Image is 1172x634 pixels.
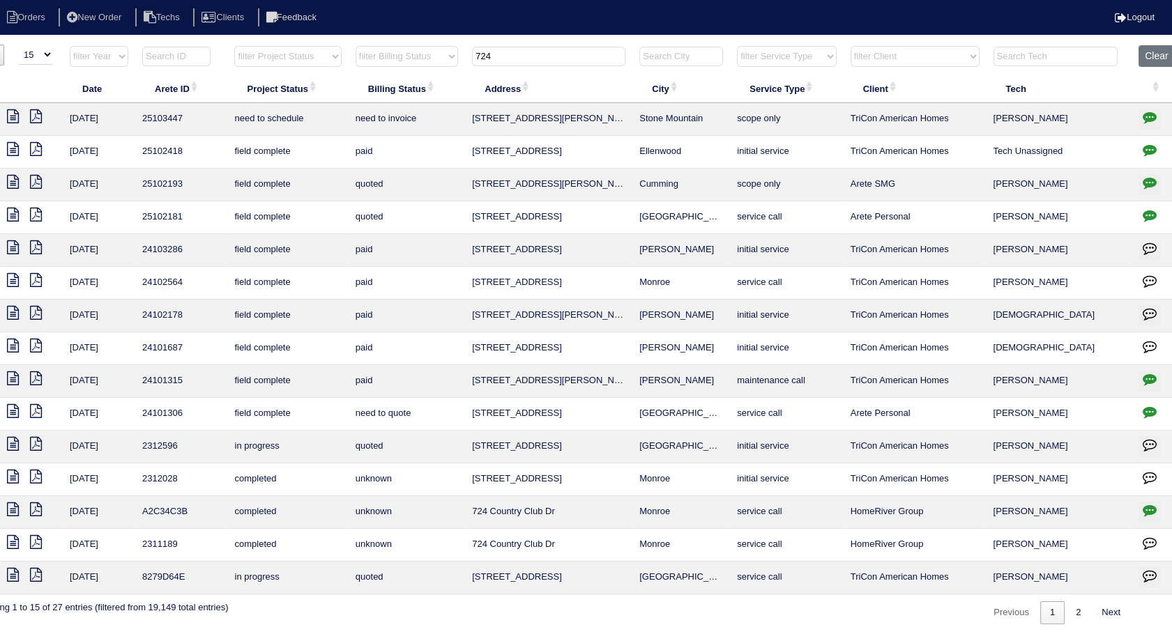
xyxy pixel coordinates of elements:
td: [DATE] [63,136,135,169]
td: [STREET_ADDRESS] [465,332,632,365]
li: New Order [59,8,132,27]
td: completed [227,463,348,496]
td: unknown [349,496,465,529]
td: service call [730,398,843,431]
th: Client: activate to sort column ascending [844,74,987,103]
td: unknown [349,529,465,562]
td: field complete [227,300,348,332]
td: [PERSON_NAME] [632,234,730,267]
td: [STREET_ADDRESS][PERSON_NAME] [465,169,632,201]
td: service call [730,267,843,300]
td: TriCon American Homes [844,365,987,398]
td: [DATE] [63,431,135,463]
td: completed [227,496,348,529]
td: 2312596 [135,431,227,463]
td: initial service [730,300,843,332]
td: 24102564 [135,267,227,300]
td: HomeRiver Group [844,496,987,529]
td: TriCon American Homes [844,300,987,332]
td: [DATE] [63,398,135,431]
td: [STREET_ADDRESS] [465,136,632,169]
td: service call [730,562,843,594]
td: [PERSON_NAME] [987,398,1132,431]
td: Arete Personal [844,398,987,431]
td: Cumming [632,169,730,201]
td: paid [349,332,465,365]
td: [DATE] [63,365,135,398]
a: 2 [1066,601,1090,624]
td: field complete [227,267,348,300]
td: [DATE] [63,103,135,136]
td: [DATE] [63,463,135,496]
td: scope only [730,103,843,136]
td: 724 Country Club Dr [465,529,632,562]
td: need to quote [349,398,465,431]
td: [STREET_ADDRESS] [465,463,632,496]
input: Search Tech [994,47,1118,66]
td: 25102418 [135,136,227,169]
td: field complete [227,365,348,398]
td: [DATE] [63,201,135,234]
td: TriCon American Homes [844,332,987,365]
td: 2312028 [135,463,227,496]
td: quoted [349,431,465,463]
td: need to invoice [349,103,465,136]
td: paid [349,365,465,398]
td: initial service [730,332,843,365]
td: [DATE] [63,267,135,300]
td: [PERSON_NAME] [987,365,1132,398]
th: Project Status: activate to sort column ascending [227,74,348,103]
li: Clients [193,8,255,27]
a: Logout [1115,12,1155,22]
td: [PERSON_NAME] [987,562,1132,594]
th: Address: activate to sort column ascending [465,74,632,103]
td: Stone Mountain [632,103,730,136]
li: Techs [135,8,191,27]
input: Search City [639,47,723,66]
td: Monroe [632,529,730,562]
a: Clients [193,12,255,22]
td: [DATE] [63,496,135,529]
input: Search ID [142,47,211,66]
td: [STREET_ADDRESS] [465,234,632,267]
a: Techs [135,12,191,22]
td: 2311189 [135,529,227,562]
td: HomeRiver Group [844,529,987,562]
td: field complete [227,398,348,431]
td: [PERSON_NAME] [987,234,1132,267]
td: [PERSON_NAME] [987,529,1132,562]
td: need to schedule [227,103,348,136]
td: initial service [730,234,843,267]
td: paid [349,234,465,267]
td: field complete [227,169,348,201]
td: TriCon American Homes [844,463,987,496]
td: [STREET_ADDRESS][PERSON_NAME] [465,365,632,398]
td: initial service [730,136,843,169]
td: TriCon American Homes [844,234,987,267]
td: 24101306 [135,398,227,431]
td: 25102181 [135,201,227,234]
a: New Order [59,12,132,22]
td: unknown [349,463,465,496]
th: Date [63,74,135,103]
td: Monroe [632,463,730,496]
td: scope only [730,169,843,201]
td: [PERSON_NAME] [987,496,1132,529]
td: [DEMOGRAPHIC_DATA] [987,332,1132,365]
li: Feedback [258,8,328,27]
td: [PERSON_NAME] [987,169,1132,201]
td: paid [349,300,465,332]
td: paid [349,136,465,169]
th: Service Type: activate to sort column ascending [730,74,843,103]
td: Tech Unassigned [987,136,1132,169]
td: 724 Country Club Dr [465,496,632,529]
td: [DATE] [63,234,135,267]
input: Search Address [472,47,625,66]
a: Previous [984,601,1039,624]
th: City: activate to sort column ascending [632,74,730,103]
td: [STREET_ADDRESS] [465,267,632,300]
td: initial service [730,431,843,463]
td: paid [349,267,465,300]
td: Monroe [632,496,730,529]
td: [PERSON_NAME] [987,267,1132,300]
